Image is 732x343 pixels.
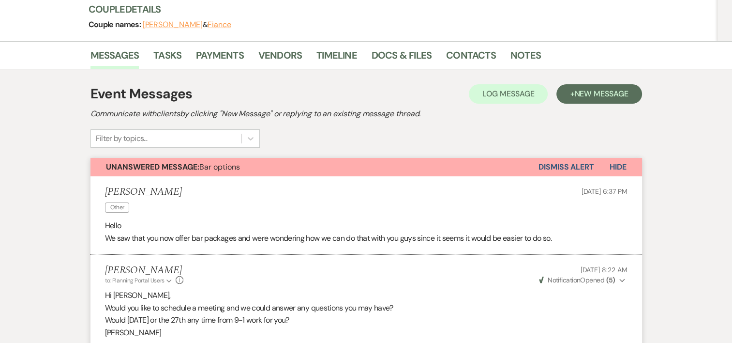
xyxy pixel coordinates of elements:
[556,84,642,104] button: +New Message
[510,47,541,69] a: Notes
[580,265,627,274] span: [DATE] 8:22 AM
[469,84,548,104] button: Log Message
[89,19,143,30] span: Couple names:
[106,162,240,172] span: Bar options
[316,47,357,69] a: Timeline
[106,162,199,172] strong: Unanswered Message:
[539,276,615,284] span: Opened
[538,158,594,176] button: Dismiss Alert
[90,47,139,69] a: Messages
[446,47,496,69] a: Contacts
[105,289,627,302] p: Hi [PERSON_NAME],
[90,84,193,104] h1: Event Messages
[594,158,642,176] button: Hide
[105,219,627,232] p: Hello
[105,314,627,327] p: Would [DATE] or the 27th any time from 9-1 work for you?
[105,302,627,314] p: Would you like to schedule a meeting and we could answer any questions you may have?
[574,89,628,99] span: New Message
[143,21,203,29] button: [PERSON_NAME]
[105,265,184,277] h5: [PERSON_NAME]
[482,89,534,99] span: Log Message
[610,162,627,172] span: Hide
[581,187,627,196] span: [DATE] 6:37 PM
[606,276,615,284] strong: ( 5 )
[196,47,244,69] a: Payments
[153,47,181,69] a: Tasks
[105,327,627,339] p: [PERSON_NAME]
[208,21,231,29] button: Fiance
[143,20,231,30] span: &
[105,277,164,284] span: to: Planning Portal Users
[90,158,538,176] button: Unanswered Message:Bar options
[90,108,642,120] h2: Communicate with clients by clicking "New Message" or replying to an existing message thread.
[258,47,302,69] a: Vendors
[372,47,432,69] a: Docs & Files
[105,186,182,198] h5: [PERSON_NAME]
[96,133,148,144] div: Filter by topics...
[105,203,130,213] span: Other
[548,276,580,284] span: Notification
[538,275,627,285] button: NotificationOpened (5)
[105,232,627,245] p: We saw that you now offer bar packages and were wondering how we can do that with you guys since ...
[105,276,174,285] button: to: Planning Portal Users
[89,2,630,16] h3: Couple Details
